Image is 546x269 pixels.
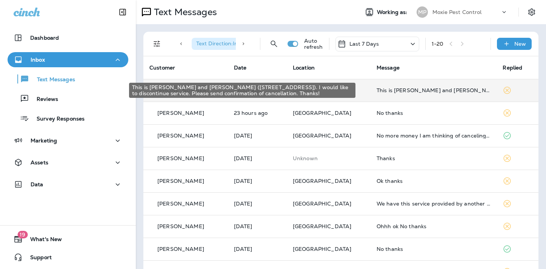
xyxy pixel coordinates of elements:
[417,6,428,18] div: MP
[293,223,351,230] span: [GEOGRAPHIC_DATA]
[293,200,351,207] span: [GEOGRAPHIC_DATA]
[31,159,48,165] p: Assets
[196,40,256,47] span: Text Direction : Incoming
[377,9,409,15] span: Working as:
[8,30,128,45] button: Dashboard
[377,178,491,184] div: Ok thanks
[304,38,323,50] p: Auto refresh
[234,64,247,71] span: Date
[234,178,281,184] p: Aug 25, 2025 11:25 AM
[31,138,57,144] p: Marketing
[293,64,315,71] span: Location
[293,155,365,161] p: This customer does not have a last location and the phone number they messaged is not assigned to...
[8,133,128,148] button: Marketing
[8,177,128,192] button: Data
[8,91,128,107] button: Reviews
[29,96,58,103] p: Reviews
[8,71,128,87] button: Text Messages
[8,110,128,126] button: Survey Responses
[432,41,444,47] div: 1 - 20
[234,110,281,116] p: Aug 25, 2025 04:17 PM
[266,36,281,51] button: Search Messages
[129,83,355,98] div: This is [PERSON_NAME] and [PERSON_NAME] ([STREET_ADDRESS]). I would like to discontinue service. ...
[377,64,400,71] span: Message
[377,223,491,229] div: Ohhh ok No thanks
[377,201,491,207] div: We have this service provided by another company and we are very pleased with them. Summer ends i...
[157,155,204,161] p: [PERSON_NAME]
[23,236,62,245] span: What's New
[377,87,491,93] div: This is Josh and Hannah Morris (1814 Forestdale Drive Grapevine, TX 76051). I would like to disco...
[149,36,165,51] button: Filters
[8,52,128,67] button: Inbox
[157,223,204,229] p: [PERSON_NAME]
[234,133,281,139] p: Aug 25, 2025 11:45 AM
[157,201,204,207] p: [PERSON_NAME]
[377,133,491,139] div: No more money I am thinking of canceling the service
[157,246,204,252] p: [PERSON_NAME]
[31,57,45,63] p: Inbox
[17,231,28,238] span: 19
[293,110,351,116] span: [GEOGRAPHIC_DATA]
[503,64,522,71] span: Replied
[151,6,217,18] p: Text Messages
[157,110,204,116] p: [PERSON_NAME]
[234,201,281,207] p: Aug 25, 2025 10:51 AM
[293,132,351,139] span: [GEOGRAPHIC_DATA]
[112,5,133,20] button: Collapse Sidebar
[8,250,128,265] button: Support
[192,38,269,50] div: Text Direction:Incoming
[234,155,281,161] p: Aug 25, 2025 11:34 AM
[377,155,491,161] div: Thanks
[29,116,85,123] p: Survey Responses
[377,246,491,252] div: No thanks
[29,76,75,83] p: Text Messages
[293,178,351,184] span: [GEOGRAPHIC_DATA]
[23,254,52,263] span: Support
[432,9,482,15] p: Moxie Pest Control
[525,5,538,19] button: Settings
[157,133,204,139] p: [PERSON_NAME]
[8,232,128,247] button: 19What's New
[149,64,175,71] span: Customer
[234,223,281,229] p: Aug 25, 2025 10:22 AM
[30,35,59,41] p: Dashboard
[157,178,204,184] p: [PERSON_NAME]
[293,246,351,252] span: [GEOGRAPHIC_DATA]
[349,41,379,47] p: Last 7 Days
[377,110,491,116] div: No thanks
[514,41,526,47] p: New
[31,181,43,187] p: Data
[234,246,281,252] p: Aug 25, 2025 10:18 AM
[8,155,128,170] button: Assets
